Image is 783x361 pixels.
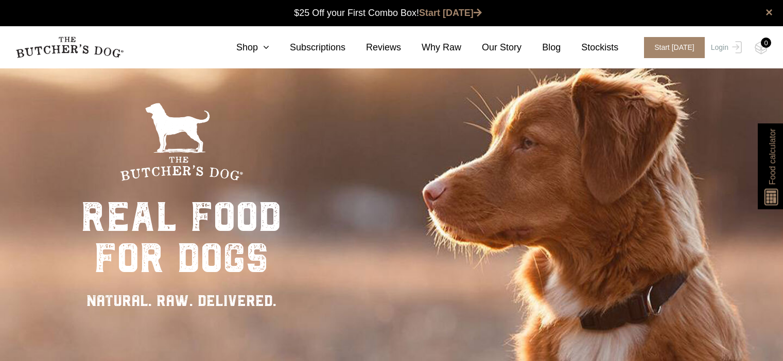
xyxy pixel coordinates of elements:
[644,37,705,58] span: Start [DATE]
[561,41,618,55] a: Stockists
[216,41,269,55] a: Shop
[634,37,708,58] a: Start [DATE]
[401,41,461,55] a: Why Raw
[755,41,768,55] img: TBD_Cart-Empty.png
[761,38,771,48] div: 0
[765,6,773,19] a: close
[81,196,282,279] div: real food for dogs
[345,41,401,55] a: Reviews
[461,41,521,55] a: Our Story
[419,8,482,18] a: Start [DATE]
[269,41,345,55] a: Subscriptions
[708,37,742,58] a: Login
[521,41,561,55] a: Blog
[766,129,778,185] span: Food calculator
[81,289,282,312] div: NATURAL. RAW. DELIVERED.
